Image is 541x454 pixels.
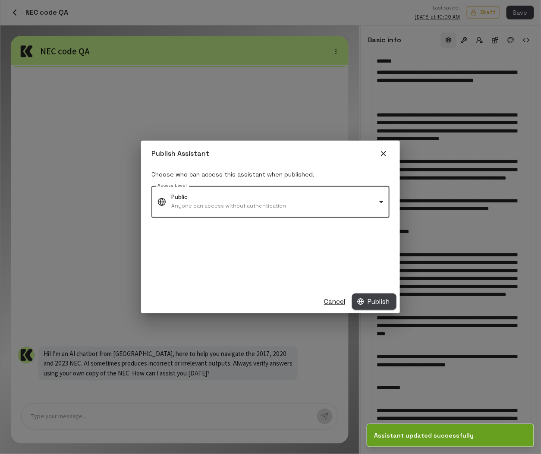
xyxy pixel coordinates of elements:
[352,293,396,310] button: Publish
[171,193,286,202] p: Public
[151,148,209,159] h6: Publish Assistant
[151,170,390,179] p: Choose who can access this assistant when published.
[171,202,286,209] span: Anyone can access without authentication
[321,293,349,310] button: Cancel
[157,182,187,189] label: Access Level
[374,431,474,440] div: Assistant updated successfully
